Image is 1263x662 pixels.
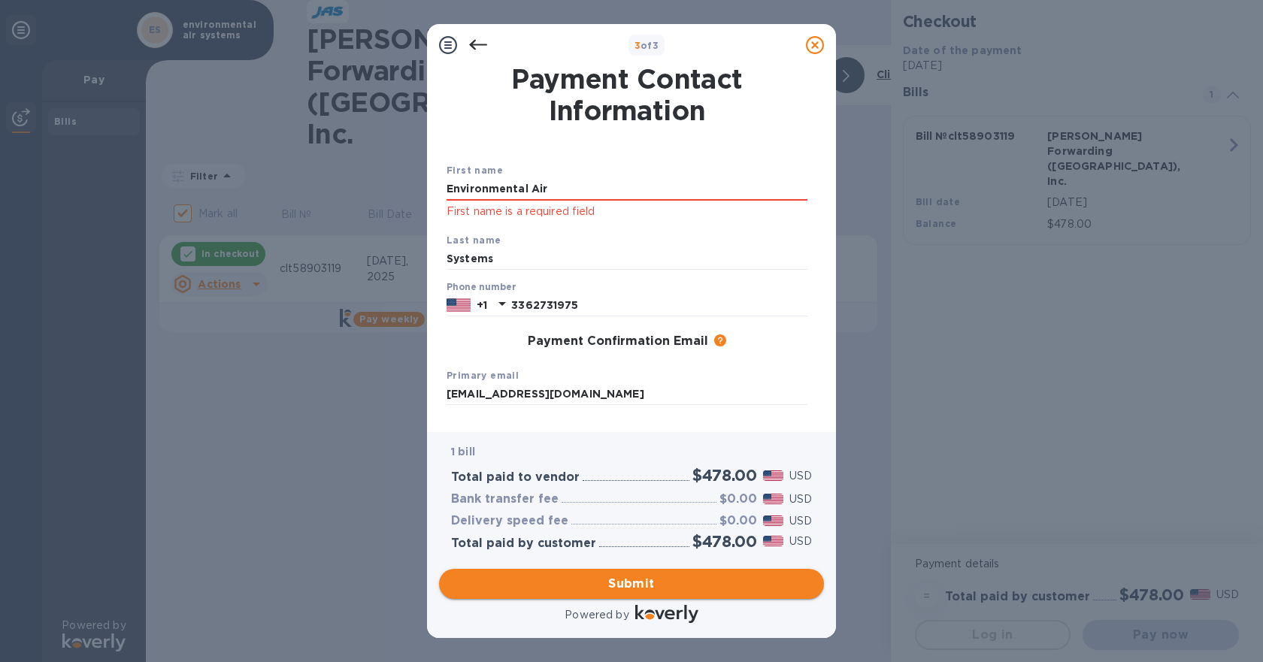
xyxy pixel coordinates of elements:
[447,370,519,381] b: Primary email
[477,298,487,313] p: +1
[763,470,783,481] img: USD
[439,569,824,599] button: Submit
[451,575,812,593] span: Submit
[447,297,471,313] img: US
[447,383,807,406] input: Enter your primary name
[451,492,559,506] h3: Bank transfer fee
[719,492,757,506] h3: $0.00
[451,537,596,551] h3: Total paid by customer
[789,534,812,549] p: USD
[528,334,708,349] h3: Payment Confirmation Email
[447,165,503,176] b: First name
[763,494,783,504] img: USD
[447,203,807,220] p: First name is a required field
[451,446,475,458] b: 1 bill
[635,40,659,51] b: of 3
[451,470,580,485] h3: Total paid to vendor
[511,294,807,316] input: Enter your phone number
[447,63,807,126] h1: Payment Contact Information
[789,468,812,484] p: USD
[565,607,628,623] p: Powered by
[635,605,698,623] img: Logo
[447,283,516,292] label: Phone number
[763,536,783,546] img: USD
[451,514,568,528] h3: Delivery speed fee
[789,513,812,529] p: USD
[763,515,783,526] img: USD
[447,248,807,271] input: Enter your last name
[719,514,757,528] h3: $0.00
[447,178,807,201] input: Enter your first name
[692,532,757,551] h2: $478.00
[692,466,757,485] h2: $478.00
[635,40,641,51] span: 3
[447,234,501,246] b: Last name
[789,491,812,507] p: USD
